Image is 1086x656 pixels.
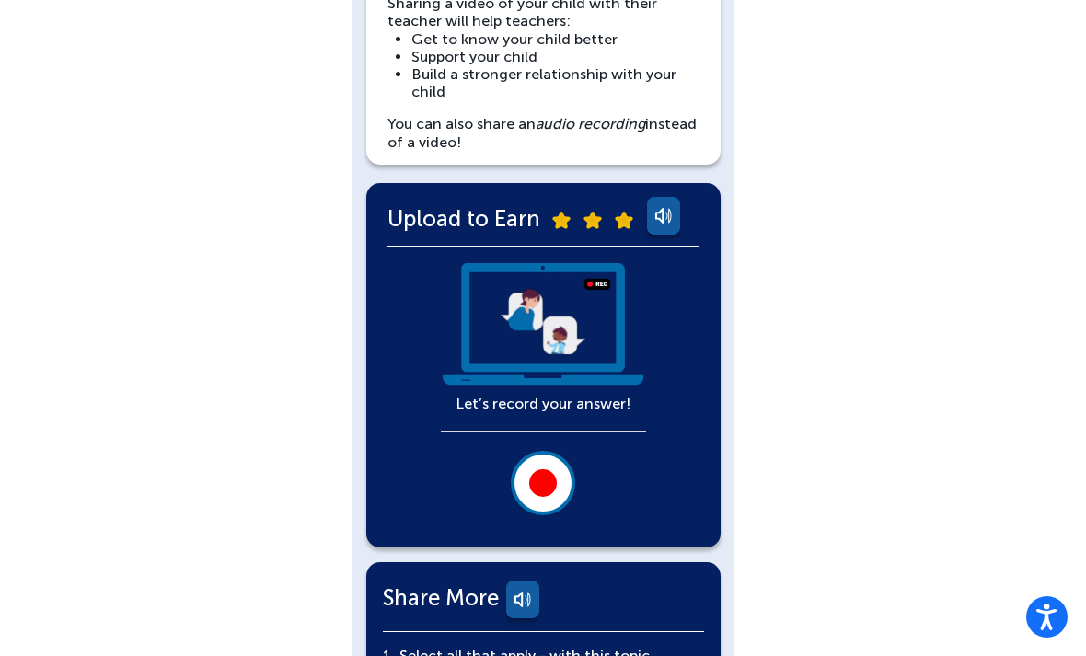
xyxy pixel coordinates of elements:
[383,589,499,606] span: Share More
[387,115,699,150] div: You can also share an instead of a video!
[536,115,645,132] i: audio recording
[411,65,699,100] li: Build a stronger relationship with your child
[583,212,602,229] img: submit-star.png
[552,212,571,229] img: submit-star.png
[387,197,699,247] div: Upload to Earn
[615,212,633,229] img: submit-star.png
[411,48,699,65] li: Support your child
[411,30,699,48] li: Get to know your child better
[441,263,646,386] img: recording video
[441,263,646,412] div: Let’s record your answer!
